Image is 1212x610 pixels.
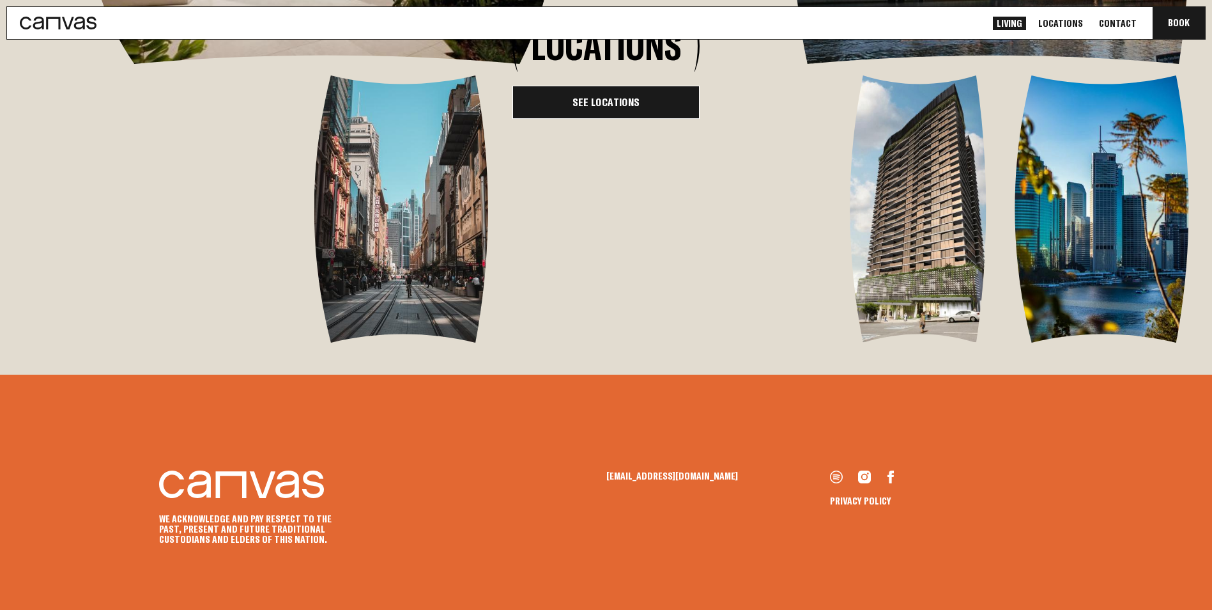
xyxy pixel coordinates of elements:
h2: Locations [531,30,681,62]
a: See Locations [512,86,700,119]
button: Book [1153,7,1205,39]
a: Locations [1034,17,1087,30]
a: Contact [1095,17,1140,30]
a: Living [993,17,1026,30]
a: [EMAIL_ADDRESS][DOMAIN_NAME] [606,471,830,481]
p: We acknowledge and pay respect to the past, present and future Traditional Custodians and Elders ... [159,513,351,544]
a: Privacy Policy [830,496,891,506]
